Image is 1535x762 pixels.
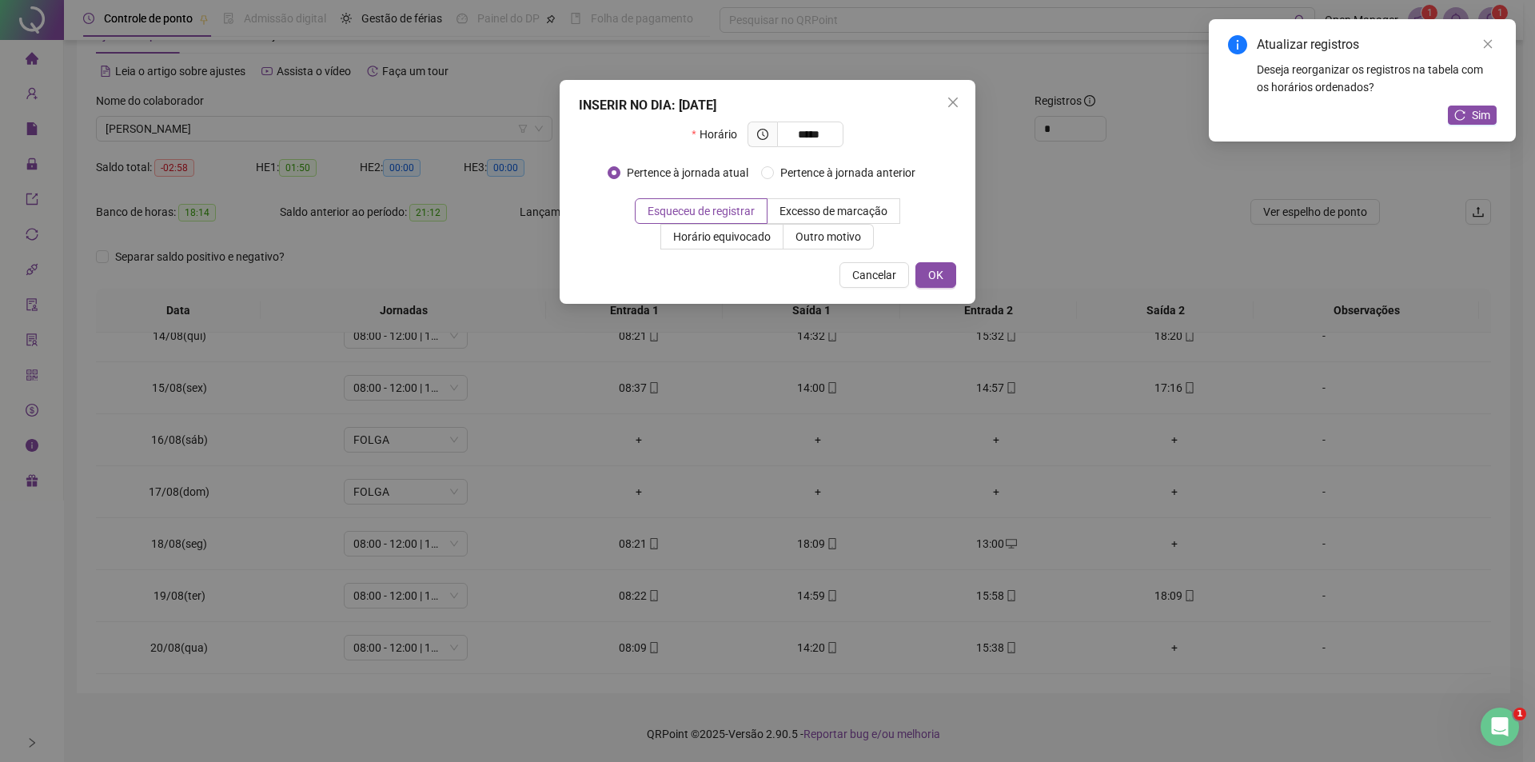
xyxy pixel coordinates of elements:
[947,96,959,109] span: close
[692,122,747,147] label: Horário
[1513,708,1526,720] span: 1
[940,90,966,115] button: Close
[1482,38,1493,50] span: close
[1481,708,1519,746] iframe: Intercom live chat
[774,164,922,182] span: Pertence à jornada anterior
[620,164,755,182] span: Pertence à jornada atual
[1472,106,1490,124] span: Sim
[757,129,768,140] span: clock-circle
[1454,110,1465,121] span: reload
[915,262,956,288] button: OK
[648,205,755,217] span: Esqueceu de registrar
[852,266,896,284] span: Cancelar
[579,96,956,115] div: INSERIR NO DIA : [DATE]
[1448,106,1497,125] button: Sim
[795,230,861,243] span: Outro motivo
[1479,35,1497,53] a: Close
[1257,35,1497,54] div: Atualizar registros
[839,262,909,288] button: Cancelar
[928,266,943,284] span: OK
[779,205,887,217] span: Excesso de marcação
[1228,35,1247,54] span: info-circle
[673,230,771,243] span: Horário equivocado
[1257,61,1497,96] div: Deseja reorganizar os registros na tabela com os horários ordenados?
